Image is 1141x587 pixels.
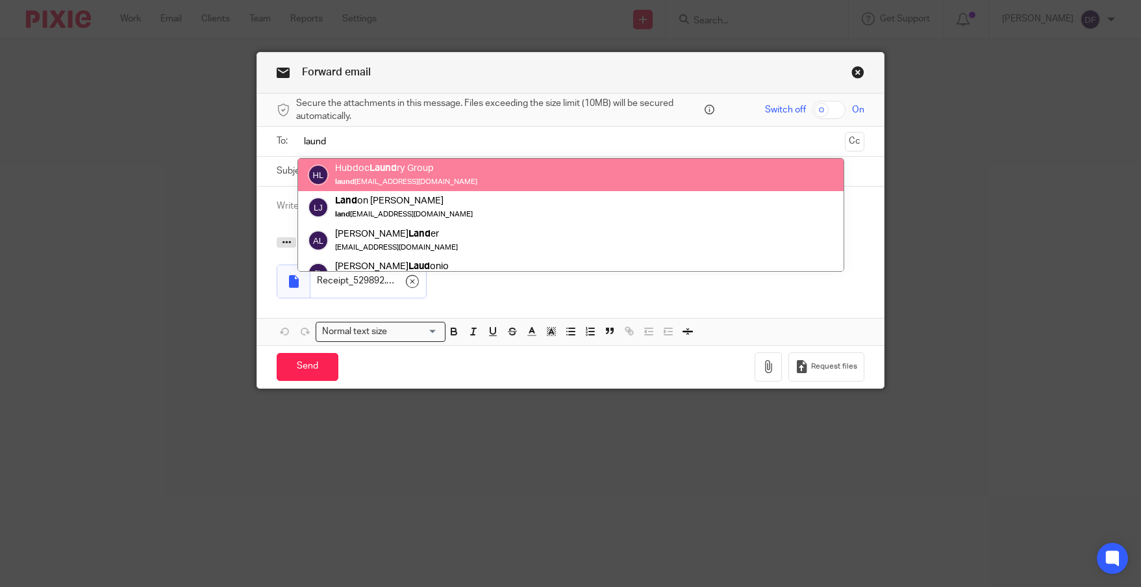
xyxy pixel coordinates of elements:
[277,135,291,148] label: To:
[335,196,357,206] em: Land
[370,163,397,173] em: Laund
[335,178,477,185] small: [EMAIL_ADDRESS][DOMAIN_NAME]
[335,260,458,273] div: [PERSON_NAME] onio
[308,263,329,283] img: svg%3E
[335,162,477,175] div: Hubdoc ry Group
[845,132,864,151] button: Cc
[335,228,458,241] div: [PERSON_NAME] er
[316,322,445,342] div: Search for option
[851,66,864,83] a: Close this dialog window
[811,361,857,372] span: Request files
[277,164,310,177] label: Subject:
[319,325,390,339] span: Normal text size
[408,229,431,239] em: Land
[391,325,438,339] input: Search for option
[765,103,806,116] span: Switch off
[335,211,473,218] small: [EMAIL_ADDRESS][DOMAIN_NAME]
[277,353,338,381] input: Send
[788,352,864,382] button: Request files
[308,164,329,185] img: svg%3E
[335,244,458,251] small: [EMAIL_ADDRESS][DOMAIN_NAME]
[335,178,355,185] em: laund
[408,261,430,271] em: Laud
[317,274,399,287] span: Receipt_529892.pdf
[335,211,350,218] em: land
[308,198,329,218] img: svg%3E
[296,97,701,124] span: Secure the attachments in this message. Files exceeding the size limit (10MB) will be secured aut...
[302,67,371,77] span: Forward email
[335,195,473,208] div: on [PERSON_NAME]
[308,230,329,251] img: svg%3E
[852,103,864,116] span: On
